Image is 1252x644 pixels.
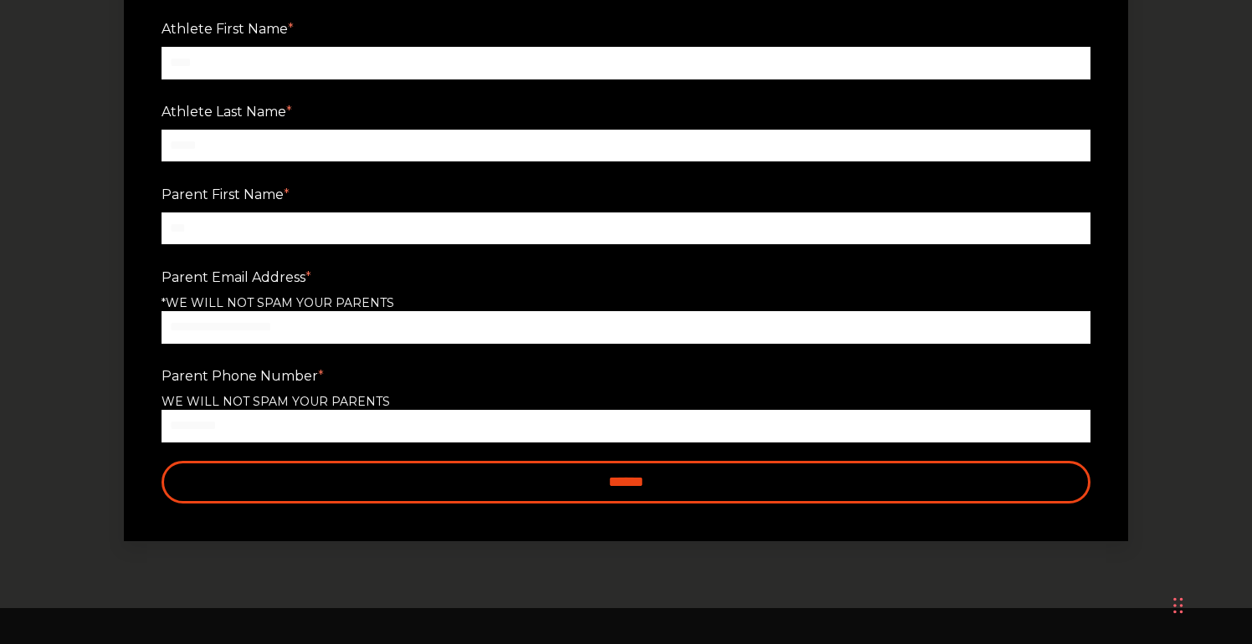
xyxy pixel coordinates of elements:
span: Parent First Name [162,187,284,202]
div: Drag [1173,580,1183,631]
span: Parent Phone Number [162,368,318,384]
span: Athlete First Name [162,21,288,37]
span: Parent Email Address [162,269,305,285]
iframe: Chat Widget [1168,564,1252,644]
span: Athlete Last Name [162,104,286,120]
legend: *WE WILL NOT SPAM YOUR PARENTS [162,295,1090,312]
legend: WE WILL NOT SPAM YOUR PARENTS [162,394,1090,411]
